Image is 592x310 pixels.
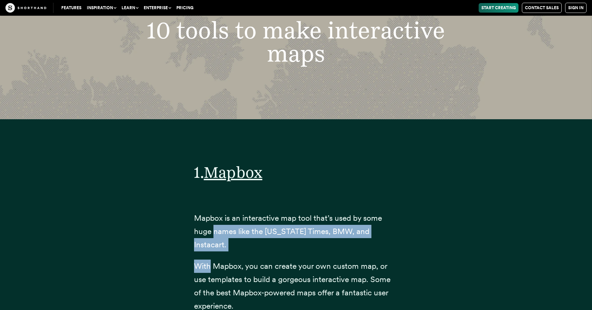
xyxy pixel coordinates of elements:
h2: 10 tools to make interactive maps [103,18,489,65]
button: Enterprise [141,3,174,13]
a: Sign in [565,3,587,13]
img: The Craft [5,3,46,13]
button: Learn [119,3,141,13]
a: Start Creating [479,3,518,13]
span: 1. [194,163,204,182]
a: Mapbox [204,163,262,182]
a: Contact Sales [522,3,562,13]
span: Mapbox is an interactive map tool that’s used by some huge names like the [US_STATE] Times, BMW, ... [194,213,382,249]
button: Inspiration [84,3,119,13]
a: Features [59,3,84,13]
a: Pricing [174,3,196,13]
